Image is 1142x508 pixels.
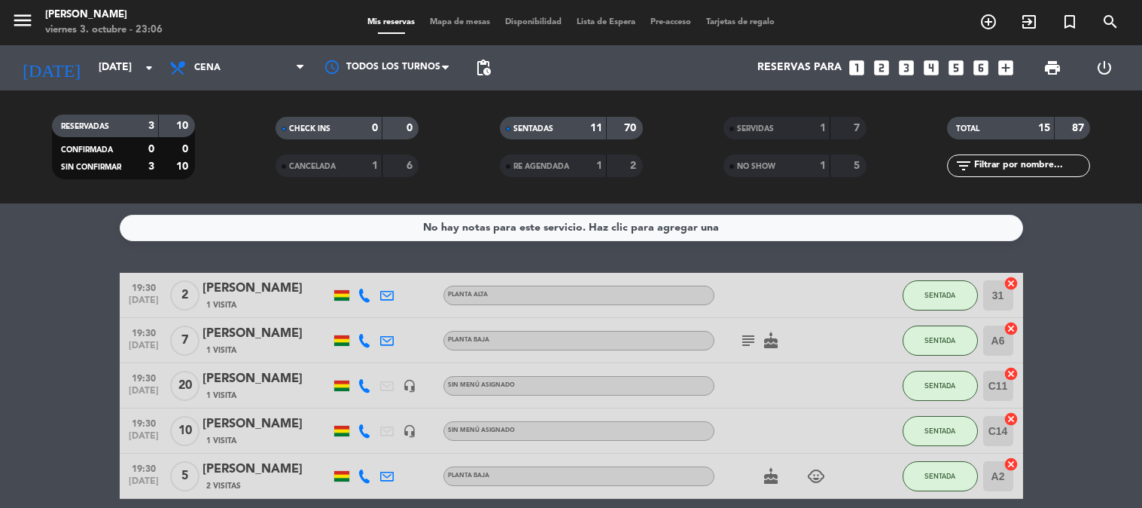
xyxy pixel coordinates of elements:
i: search [1101,13,1119,31]
i: looks_one [847,58,866,78]
i: cancel [1003,321,1019,336]
i: looks_5 [946,58,966,78]
strong: 0 [407,123,416,133]
strong: 7 [854,123,863,133]
span: 5 [170,461,199,491]
span: Reservas para [757,62,842,74]
strong: 10 [176,121,191,131]
div: No hay notas para este servicio. Haz clic para agregar una [423,219,719,237]
i: looks_6 [971,58,991,78]
div: [PERSON_NAME] [203,279,330,298]
div: [PERSON_NAME] [203,460,330,479]
i: turned_in_not [1061,13,1079,31]
span: Sin menú asignado [448,382,515,388]
span: [DATE] [125,386,163,403]
span: 1 Visita [206,299,236,311]
span: CHECK INS [289,125,330,133]
span: SENTADA [924,291,955,299]
i: add_circle_outline [979,13,997,31]
strong: 1 [372,161,378,171]
button: SENTADA [903,326,978,356]
strong: 3 [148,161,154,172]
span: 1 Visita [206,390,236,402]
span: Cena [194,63,221,73]
span: [DATE] [125,341,163,358]
div: [PERSON_NAME] [203,324,330,344]
i: cake [762,332,780,350]
strong: 5 [854,161,863,171]
i: [DATE] [11,51,91,84]
span: 19:30 [125,369,163,386]
span: [DATE] [125,295,163,313]
strong: 0 [182,144,191,155]
div: viernes 3. octubre - 23:06 [45,23,163,38]
span: 1 Visita [206,344,236,357]
strong: 10 [176,161,191,172]
span: 1 Visita [206,435,236,447]
span: 20 [170,371,199,401]
i: menu [11,9,34,32]
strong: 70 [624,123,639,133]
span: RE AGENDADA [513,163,569,170]
strong: 2 [630,161,639,171]
span: CANCELADA [289,163,336,170]
span: TOTAL [956,125,979,133]
i: looks_3 [897,58,916,78]
span: CONFIRMADA [61,146,113,154]
span: SENTADA [924,427,955,435]
span: SIN CONFIRMAR [61,164,121,171]
i: cake [762,467,780,485]
span: Tarjetas de regalo [699,18,782,26]
button: menu [11,9,34,37]
i: cancel [1003,276,1019,291]
strong: 87 [1072,123,1087,133]
span: 2 Visitas [206,480,241,492]
div: [PERSON_NAME] [203,415,330,434]
span: SENTADA [924,381,955,390]
span: 10 [170,416,199,446]
strong: 1 [820,161,826,171]
span: 2 [170,280,199,311]
button: SENTADA [903,371,978,401]
span: NO SHOW [737,163,775,170]
div: LOG OUT [1079,45,1131,90]
span: print [1043,59,1061,77]
strong: 6 [407,161,416,171]
strong: 0 [148,144,154,155]
span: [DATE] [125,476,163,494]
i: cancel [1003,412,1019,427]
div: [PERSON_NAME] [45,8,163,23]
span: Disponibilidad [498,18,569,26]
i: cancel [1003,457,1019,472]
i: power_settings_new [1095,59,1113,77]
span: Sin menú asignado [448,427,515,433]
span: 19:30 [125,414,163,431]
button: SENTADA [903,416,978,446]
span: Pre-acceso [643,18,699,26]
span: [DATE] [125,431,163,448]
span: RESERVADAS [61,123,109,130]
input: Filtrar por nombre... [973,158,1089,174]
i: headset_mic [403,424,416,438]
i: cancel [1003,366,1019,381]
i: arrow_drop_down [140,59,158,77]
span: Mapa de mesas [422,18,498,26]
i: headset_mic [403,379,416,393]
span: pending_actions [474,59,492,77]
span: SERVIDAS [737,125,774,133]
strong: 1 [596,161,602,171]
i: child_care [807,467,825,485]
strong: 3 [148,121,154,131]
i: filter_list [955,157,973,175]
span: SENTADA [924,472,955,480]
strong: 0 [372,123,378,133]
span: 7 [170,326,199,356]
span: Planta alta [448,292,488,298]
span: Planta baja [448,473,489,479]
span: 19:30 [125,323,163,341]
button: SENTADA [903,280,978,311]
i: subject [739,332,757,350]
strong: 15 [1038,123,1050,133]
i: add_box [996,58,1016,78]
i: looks_4 [921,58,941,78]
